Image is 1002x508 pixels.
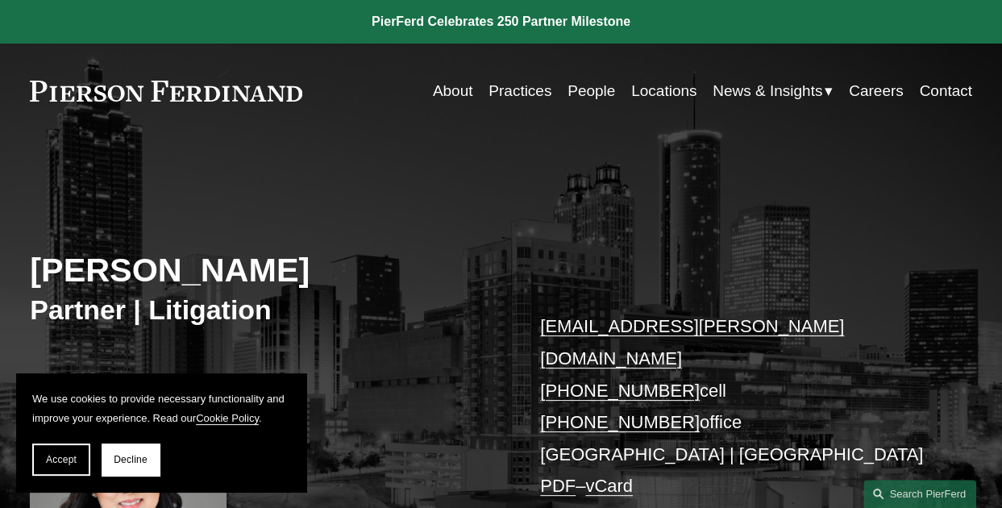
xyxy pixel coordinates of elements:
[16,373,306,492] section: Cookie banner
[540,310,933,502] p: cell office [GEOGRAPHIC_DATA] | [GEOGRAPHIC_DATA] –
[32,443,90,476] button: Accept
[713,76,833,106] a: folder dropdown
[919,76,971,106] a: Contact
[540,316,844,369] a: [EMAIL_ADDRESS][PERSON_NAME][DOMAIN_NAME]
[631,76,696,106] a: Locations
[849,76,903,106] a: Careers
[863,480,976,508] a: Search this site
[30,294,501,327] h3: Partner | Litigation
[30,250,501,290] h2: [PERSON_NAME]
[540,412,700,432] a: [PHONE_NUMBER]
[114,454,148,465] span: Decline
[32,389,290,427] p: We use cookies to provide necessary functionality and improve your experience. Read our .
[540,381,700,401] a: [PHONE_NUMBER]
[540,476,576,496] a: PDF
[433,76,473,106] a: About
[585,476,633,496] a: vCard
[568,76,615,106] a: People
[196,412,259,424] a: Cookie Policy
[489,76,551,106] a: Practices
[713,77,822,105] span: News & Insights
[46,454,77,465] span: Accept
[102,443,160,476] button: Decline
